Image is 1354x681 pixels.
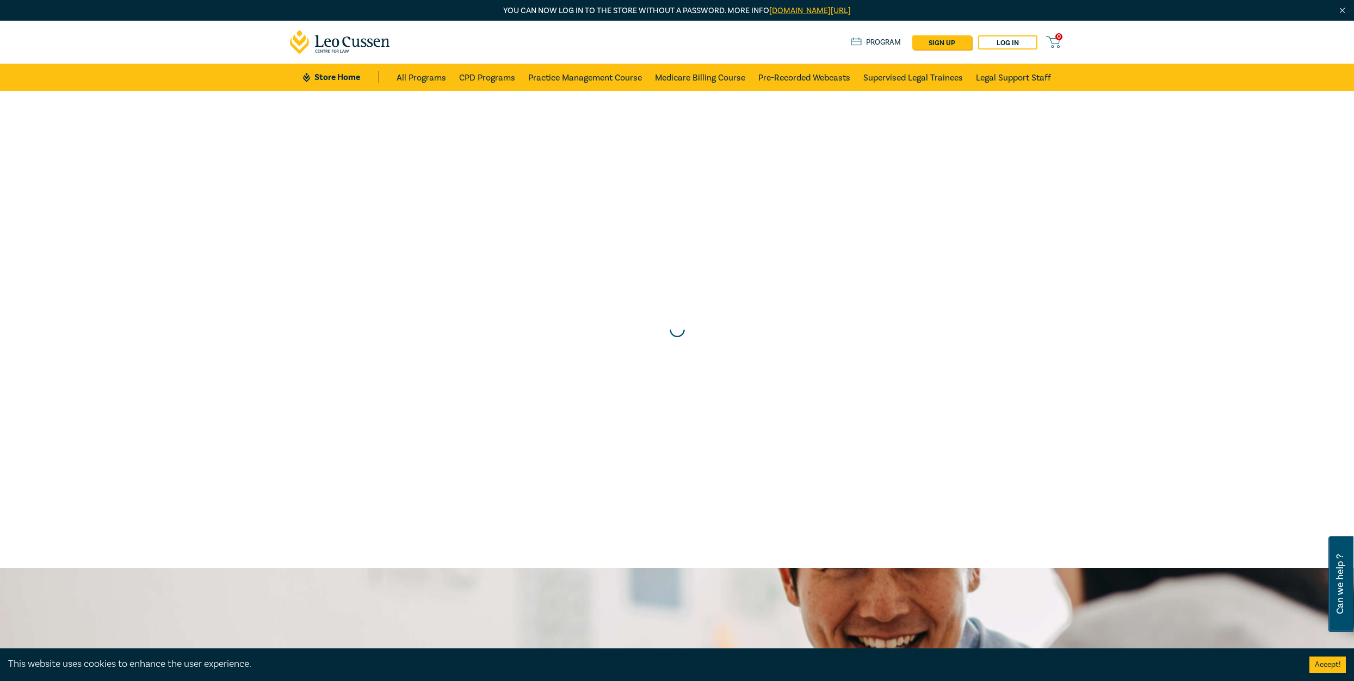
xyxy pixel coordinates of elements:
[290,646,547,674] h2: Stay informed.
[397,64,446,91] a: All Programs
[1055,33,1062,40] span: 0
[1338,6,1347,15] img: Close
[459,64,515,91] a: CPD Programs
[863,64,963,91] a: Supervised Legal Trainees
[655,64,745,91] a: Medicare Billing Course
[303,71,379,83] a: Store Home
[851,36,901,48] a: Program
[1309,657,1346,673] button: Accept cookies
[978,35,1037,49] a: Log in
[1335,543,1345,626] span: Can we help ?
[912,35,972,49] a: sign up
[290,5,1065,17] p: You can now log in to the store without a password. More info
[528,64,642,91] a: Practice Management Course
[758,64,850,91] a: Pre-Recorded Webcasts
[8,657,1293,671] div: This website uses cookies to enhance the user experience.
[976,64,1051,91] a: Legal Support Staff
[769,5,851,16] a: [DOMAIN_NAME][URL]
